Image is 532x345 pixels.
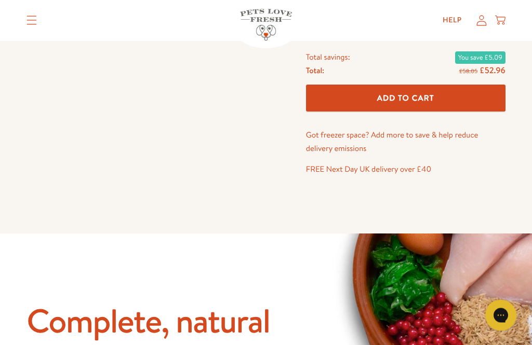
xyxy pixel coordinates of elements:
p: Got freezer space? Add more to save & help reduce delivery emissions [306,129,506,155]
span: You save £5.09 [455,52,506,64]
span: Total: [306,64,324,78]
s: £58.05 [459,67,477,76]
button: Add To Cart [306,85,506,113]
summary: Translation missing: en.sections.header.menu [18,8,45,34]
span: Total savings: [306,51,350,64]
iframe: Gorgias live chat messenger [480,296,522,335]
p: FREE Next Day UK delivery over £40 [306,163,506,176]
a: Help [434,10,470,31]
span: £52.96 [480,65,506,77]
span: Add To Cart [377,93,434,104]
img: Pets Love Fresh [240,9,292,41]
